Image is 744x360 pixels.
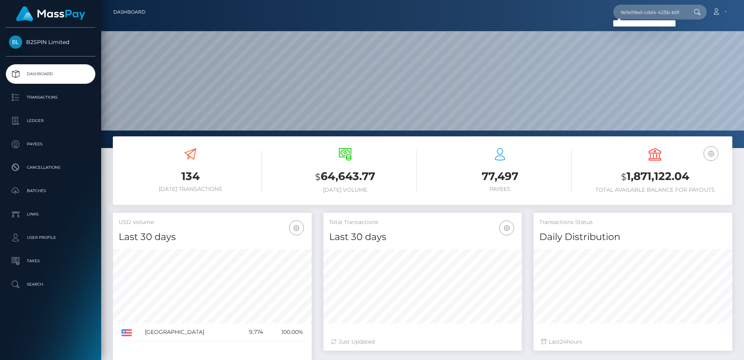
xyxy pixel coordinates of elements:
[9,185,92,197] p: Batches
[331,338,514,346] div: Just Updated
[16,6,85,21] img: MassPay Logo
[274,169,417,185] h3: 64,643.77
[6,134,95,154] a: Payees
[6,181,95,201] a: Batches
[142,323,237,341] td: [GEOGRAPHIC_DATA]
[329,230,516,244] h4: Last 30 days
[583,169,726,185] h3: 1,871,122.04
[237,323,266,341] td: 9,774
[274,187,417,193] h6: [DATE] Volume
[113,4,146,20] a: Dashboard
[613,5,686,19] input: Search...
[9,255,92,267] p: Taxes
[621,171,626,182] small: $
[9,279,92,290] p: Search
[6,251,95,271] a: Taxes
[9,68,92,80] p: Dashboard
[6,88,95,107] a: Transactions
[6,228,95,247] a: User Profile
[329,219,516,226] h5: Total Transactions
[539,230,726,244] h4: Daily Distribution
[6,111,95,131] a: Ledger
[9,138,92,150] p: Payees
[119,186,262,192] h6: [DATE] Transactions
[6,205,95,224] a: Links
[9,162,92,173] p: Cancellations
[428,186,572,192] h6: Payees
[9,92,92,103] p: Transactions
[6,275,95,294] a: Search
[119,230,306,244] h4: Last 30 days
[6,39,95,46] span: B2SPIN Limited
[6,64,95,84] a: Dashboard
[315,171,321,182] small: $
[9,208,92,220] p: Links
[541,338,725,346] div: Last hours
[428,169,572,184] h3: 77,497
[539,219,726,226] h5: Transactions Status
[9,232,92,244] p: User Profile
[583,187,726,193] h6: Total Available Balance for Payouts
[9,35,22,49] img: B2SPIN Limited
[266,323,306,341] td: 100.00%
[119,169,262,184] h3: 134
[119,219,306,226] h5: USD Volume
[6,158,95,177] a: Cancellations
[560,338,567,345] span: 24
[9,115,92,127] p: Ledger
[121,329,132,336] img: US.png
